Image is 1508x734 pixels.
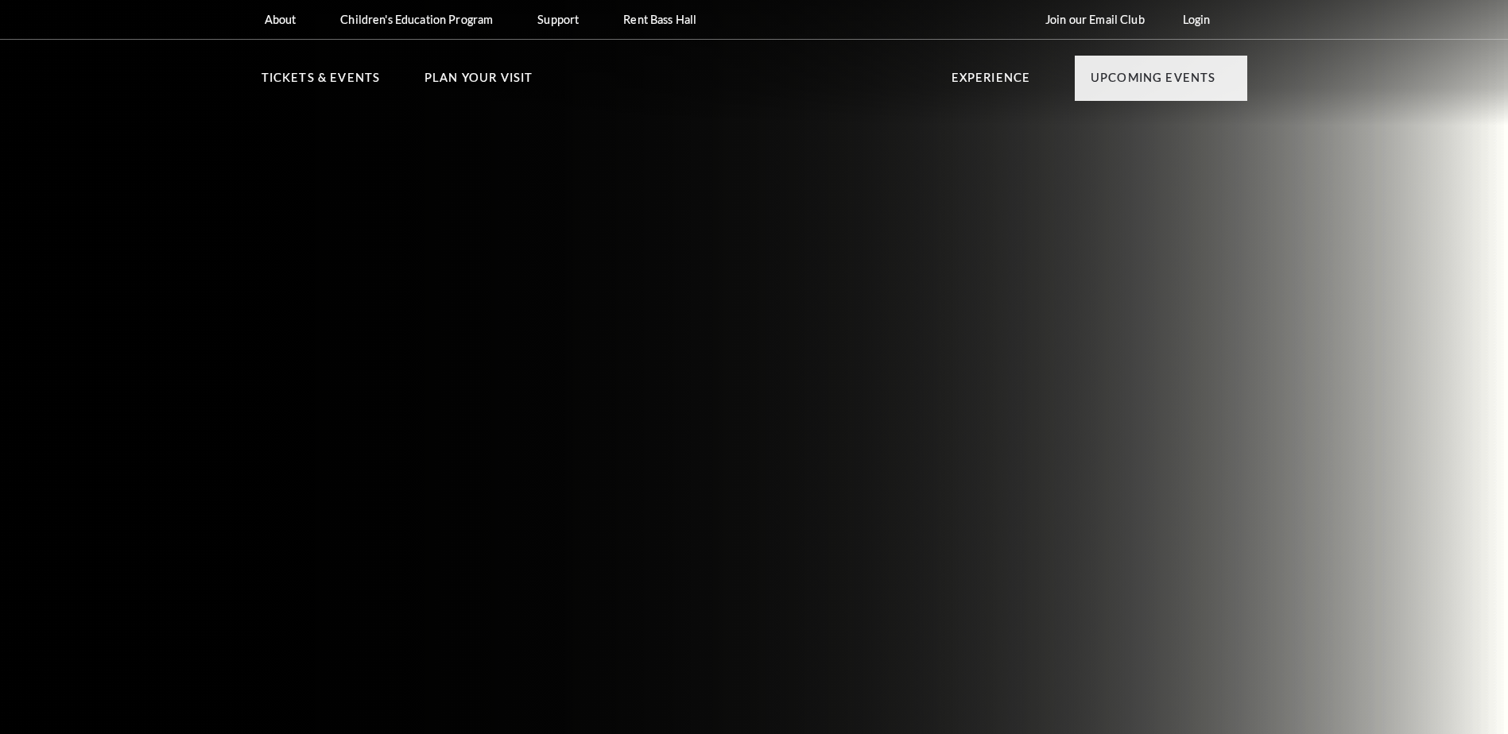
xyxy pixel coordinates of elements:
p: Children's Education Program [340,13,493,26]
p: Experience [952,68,1031,97]
p: About [265,13,297,26]
p: Upcoming Events [1091,68,1216,97]
p: Support [537,13,579,26]
p: Rent Bass Hall [623,13,696,26]
p: Plan Your Visit [424,68,533,97]
p: Tickets & Events [262,68,381,97]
